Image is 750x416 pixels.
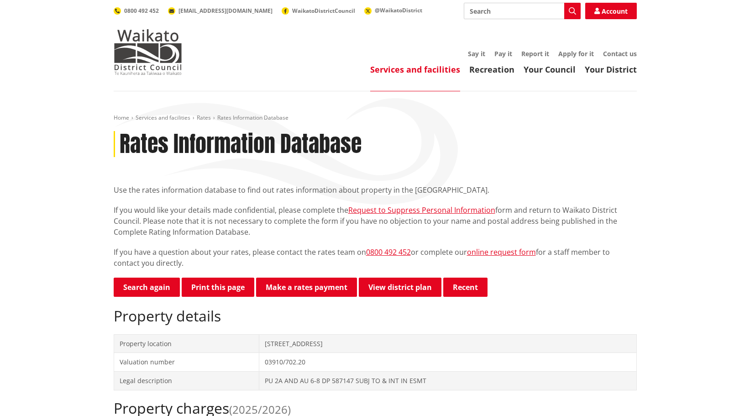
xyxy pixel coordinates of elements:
a: Apply for it [558,49,594,58]
td: Valuation number [114,353,259,372]
a: [EMAIL_ADDRESS][DOMAIN_NAME] [168,7,273,15]
a: Your District [585,64,637,75]
td: Property location [114,334,259,353]
nav: breadcrumb [114,114,637,122]
a: Pay it [494,49,512,58]
a: Your Council [524,64,576,75]
a: Recreation [469,64,514,75]
span: @WaikatoDistrict [375,6,422,14]
a: View district plan [359,278,441,297]
a: Make a rates payment [256,278,357,297]
button: Recent [443,278,488,297]
a: Report it [521,49,549,58]
p: Use the rates information database to find out rates information about property in the [GEOGRAPHI... [114,184,637,195]
td: Legal description [114,371,259,390]
td: 03910/702.20 [259,353,636,372]
button: Print this page [182,278,254,297]
a: 0800 492 452 [366,247,411,257]
a: Contact us [603,49,637,58]
a: Services and facilities [136,114,190,121]
a: Rates [197,114,211,121]
a: online request form [467,247,536,257]
p: If you have a question about your rates, please contact the rates team on or complete our for a s... [114,247,637,269]
a: Search again [114,278,180,297]
span: WaikatoDistrictCouncil [292,7,355,15]
a: WaikatoDistrictCouncil [282,7,355,15]
a: 0800 492 452 [114,7,159,15]
h2: Property details [114,307,637,325]
input: Search input [464,3,581,19]
span: Rates Information Database [217,114,288,121]
span: 0800 492 452 [124,7,159,15]
img: Waikato District Council - Te Kaunihera aa Takiwaa o Waikato [114,29,182,75]
a: Say it [468,49,485,58]
span: [EMAIL_ADDRESS][DOMAIN_NAME] [178,7,273,15]
a: Request to Suppress Personal Information [348,205,495,215]
td: [STREET_ADDRESS] [259,334,636,353]
td: PU 2A AND AU 6-8 DP 587147 SUBJ TO & INT IN ESMT [259,371,636,390]
a: Account [585,3,637,19]
p: If you would like your details made confidential, please complete the form and return to Waikato ... [114,205,637,237]
a: Services and facilities [370,64,460,75]
a: @WaikatoDistrict [364,6,422,14]
h1: Rates Information Database [120,131,362,158]
a: Home [114,114,129,121]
